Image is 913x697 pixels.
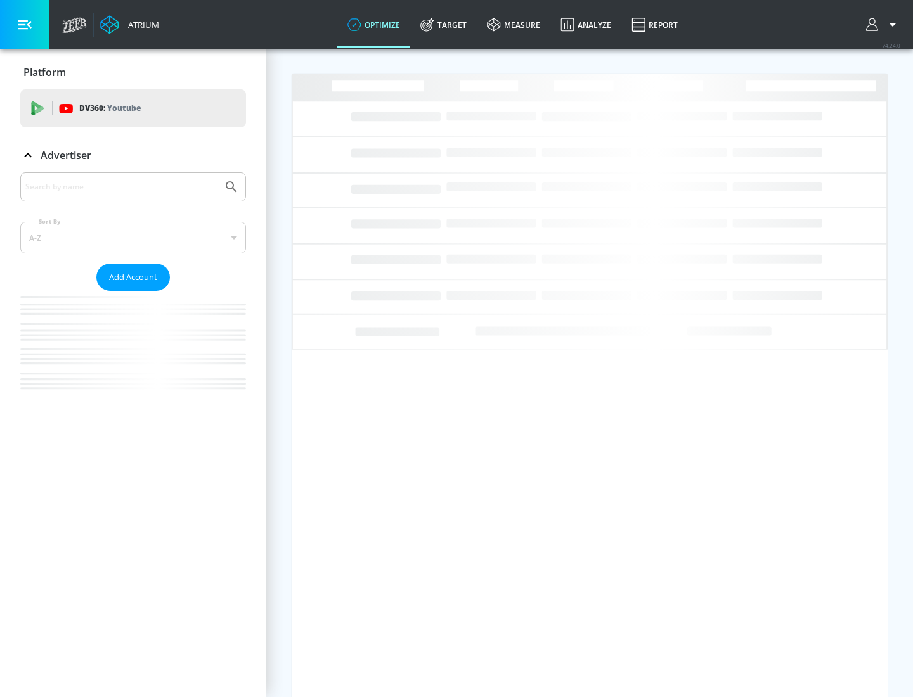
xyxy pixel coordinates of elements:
div: Platform [20,54,246,90]
a: Analyze [550,2,621,48]
div: DV360: Youtube [20,89,246,127]
p: Platform [23,65,66,79]
a: Target [410,2,477,48]
p: Advertiser [41,148,91,162]
label: Sort By [36,217,63,226]
div: A-Z [20,222,246,253]
div: Advertiser [20,137,246,173]
input: Search by name [25,179,217,195]
a: Atrium [100,15,159,34]
button: Add Account [96,264,170,291]
span: v 4.24.0 [883,42,900,49]
div: Atrium [123,19,159,30]
p: Youtube [107,101,141,115]
a: Report [621,2,688,48]
a: optimize [337,2,410,48]
nav: list of Advertiser [20,291,246,414]
a: measure [477,2,550,48]
p: DV360: [79,101,141,115]
span: Add Account [109,270,157,285]
div: Advertiser [20,172,246,414]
